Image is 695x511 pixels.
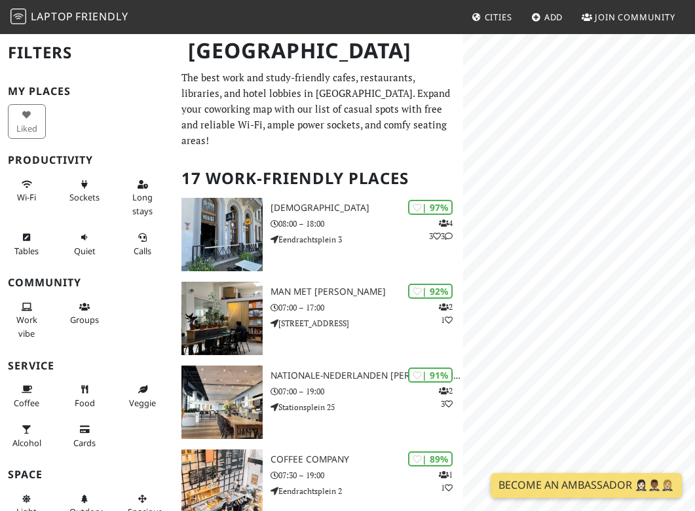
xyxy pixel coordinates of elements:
a: LaptopFriendly LaptopFriendly [10,6,128,29]
p: Stationsplein 25 [271,401,464,413]
span: People working [16,314,37,339]
span: Stable Wi-Fi [17,191,36,203]
h1: [GEOGRAPHIC_DATA] [178,33,460,69]
p: Eendrachtsplein 2 [271,485,464,497]
span: Power sockets [69,191,100,203]
p: Eendrachtsplein 3 [271,233,464,246]
a: Cities [466,5,517,29]
h3: Man met [PERSON_NAME] [271,286,464,297]
p: 07:00 – 19:00 [271,385,464,398]
button: Tables [8,227,46,261]
p: 07:00 – 17:00 [271,301,464,314]
p: The best work and study-friendly cafes, restaurants, libraries, and hotel lobbies in [GEOGRAPHIC_... [181,69,455,148]
h3: Coffee Company [271,454,464,465]
p: [STREET_ADDRESS] [271,317,464,330]
button: Calls [124,227,162,261]
a: Nationale-Nederlanden Douwe Egberts Café | 91% 23 Nationale-Nederlanden [PERSON_NAME] Café 07:00 ... [174,366,463,439]
span: Food [75,397,95,409]
h2: 17 Work-Friendly Places [181,159,455,199]
span: Coffee [14,397,39,409]
span: Credit cards [73,437,96,449]
div: | 97% [408,200,453,215]
button: Long stays [124,174,162,221]
button: Food [66,379,103,413]
span: Group tables [70,314,99,326]
span: Veggie [129,397,156,409]
span: Quiet [74,245,96,257]
a: Become an Ambassador 🤵🏻‍♀️🤵🏾‍♂️🤵🏼‍♀️ [491,473,682,498]
p: 07:30 – 19:00 [271,469,464,482]
p: 4 3 3 [429,217,453,242]
button: Wi-Fi [8,174,46,208]
button: Groups [66,296,103,331]
h3: Community [8,276,166,289]
span: Join Community [595,11,675,23]
h3: Productivity [8,154,166,166]
img: LaptopFriendly [10,9,26,24]
span: Alcohol [12,437,41,449]
button: Quiet [66,227,103,261]
h3: My Places [8,85,166,98]
p: 08:00 – 18:00 [271,218,464,230]
a: Add [526,5,569,29]
button: Coffee [8,379,46,413]
button: Cards [66,419,103,453]
img: Nationale-Nederlanden Douwe Egberts Café [181,366,262,439]
span: Friendly [75,9,128,24]
span: Add [544,11,563,23]
div: | 89% [408,451,453,466]
img: Heilige Boontjes [181,198,262,271]
span: Cities [485,11,512,23]
a: Man met bril koffie | 92% 21 Man met [PERSON_NAME] 07:00 – 17:00 [STREET_ADDRESS] [174,282,463,355]
div: | 92% [408,284,453,299]
p: 2 3 [439,385,453,409]
a: Heilige Boontjes | 97% 433 [DEMOGRAPHIC_DATA] 08:00 – 18:00 Eendrachtsplein 3 [174,198,463,271]
h3: Service [8,360,166,372]
button: Veggie [124,379,162,413]
span: Video/audio calls [134,245,151,257]
h3: Nationale-Nederlanden [PERSON_NAME] Café [271,370,464,381]
button: Work vibe [8,296,46,344]
span: Work-friendly tables [14,245,39,257]
h3: [DEMOGRAPHIC_DATA] [271,202,464,214]
p: 2 1 [439,301,453,326]
span: Long stays [132,191,153,216]
p: 1 1 [439,468,453,493]
div: | 91% [408,368,453,383]
span: Laptop [31,9,73,24]
a: Join Community [576,5,681,29]
button: Alcohol [8,419,46,453]
img: Man met bril koffie [181,282,262,355]
h3: Space [8,468,166,481]
h2: Filters [8,33,166,73]
button: Sockets [66,174,103,208]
